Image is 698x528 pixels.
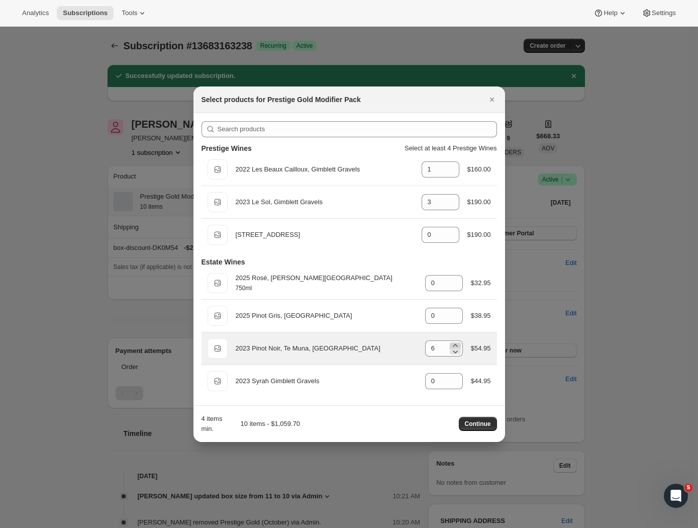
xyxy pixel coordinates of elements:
div: 2023 Le Sol, Gimblett Gravels [236,197,414,207]
p: Select at least 4 Prestige Wines [405,143,497,153]
div: $38.95 [471,311,491,321]
span: Tools [122,9,137,17]
div: 2023 Pinot Noir, Te Muna, [GEOGRAPHIC_DATA] [236,343,417,354]
div: [STREET_ADDRESS] [236,230,414,240]
div: 2025 Pinot Gris, [GEOGRAPHIC_DATA] [236,311,417,321]
button: Subscriptions [57,6,114,20]
span: Analytics [22,9,49,17]
div: $44.95 [471,376,491,386]
span: 5 [684,484,692,492]
small: 750ml [236,285,252,292]
div: 10 items - $1,059.70 [230,419,300,429]
span: Subscriptions [63,9,108,17]
button: Help [587,6,633,20]
button: Settings [636,6,682,20]
button: Close [485,93,499,107]
button: Tools [116,6,153,20]
div: $32.95 [471,278,491,288]
h3: Estate Wines [202,257,245,267]
div: 2025 Rosé, [PERSON_NAME][GEOGRAPHIC_DATA] [236,273,417,283]
button: Continue [459,417,497,431]
div: $190.00 [467,230,491,240]
button: Analytics [16,6,55,20]
iframe: Intercom live chat [664,484,688,508]
div: $190.00 [467,197,491,207]
div: 4 items min. [202,414,227,434]
div: $160.00 [467,164,491,174]
div: 2023 Syrah Gimblett Gravels [236,376,417,386]
h3: Prestige Wines [202,143,252,153]
span: Help [604,9,617,17]
div: 2022 Les Beaux Cailloux, Gimblett Gravels [236,164,414,174]
span: Settings [652,9,676,17]
h2: Select products for Prestige Gold Modifier Pack [202,95,361,105]
span: Continue [465,420,491,428]
div: $54.95 [471,343,491,354]
input: Search products [218,121,497,137]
